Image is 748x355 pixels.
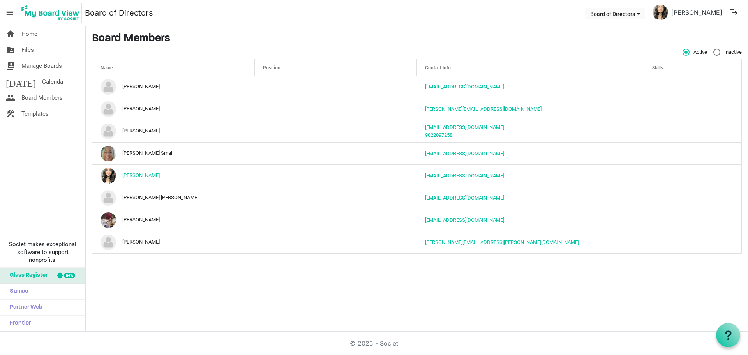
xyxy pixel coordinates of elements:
td: ditsha_fairuz9@outlook.com is template cell column header Contact Info [417,164,644,187]
span: Partner Web [6,300,42,315]
span: folder_shared [6,42,15,58]
span: Manage Boards [21,58,62,74]
a: [PERSON_NAME] [668,5,725,20]
div: new [64,273,75,278]
span: Inactive [713,49,742,56]
span: Position [263,65,280,71]
td: is template cell column header Skills [644,164,741,187]
td: is template cell column header Skills [644,76,741,98]
td: Colleen Small is template cell column header Name [92,142,255,164]
img: My Board View Logo [19,3,82,23]
td: column header Position [255,187,417,209]
td: campbell.karlee.a@gmail.com is template cell column header Contact Info [417,231,644,253]
a: My Board View Logo [19,3,85,23]
img: a6ah0srXjuZ-12Q8q2R8a_YFlpLfa_R6DrblpP7LWhseZaehaIZtCsKbqyqjCVmcIyzz-CnSwFS6VEpFR7BkWg_thumb.png [101,212,116,228]
td: Audra McCreesh is template cell column header Name [92,98,255,120]
td: Jacquelyn Miccolis is template cell column header Name [92,209,255,231]
td: heather@imperialtheatre.ca is template cell column header Contact Info [417,187,644,209]
span: Templates [21,106,49,122]
span: menu [2,5,17,20]
span: Contact Info [425,65,451,71]
td: column header Position [255,209,417,231]
img: no-profile-picture.svg [101,101,116,117]
img: QhViuRjjbLGsYfSISLR-tr4Rxxi0Fv_tlt-T23NTfBULG3JzrpqZvCQftucg97POZwK-8bcXibYDhP0qO_gShw_thumb.png [101,168,116,184]
td: column header Position [255,98,417,120]
td: is template cell column header Skills [644,98,741,120]
td: Brian Carson is template cell column header Name [92,120,255,142]
span: Files [21,42,34,58]
td: is template cell column header Skills [644,187,741,209]
span: Calendar [42,74,65,90]
img: no-profile-picture.svg [101,235,116,250]
td: blchalifax@gmail.com9022097258 is template cell column header Contact Info [417,120,644,142]
img: no-profile-picture.svg [101,190,116,206]
span: Home [21,26,37,42]
td: audra@hrideahub.com is template cell column header Contact Info [417,98,644,120]
td: Karlee Campbell is template cell column header Name [92,231,255,253]
a: © 2025 - Societ [350,339,398,347]
a: [EMAIL_ADDRESS][DOMAIN_NAME] [425,217,504,223]
a: [PERSON_NAME][EMAIL_ADDRESS][PERSON_NAME][DOMAIN_NAME] [425,239,579,245]
td: column header Position [255,120,417,142]
span: [DATE] [6,74,36,90]
img: QhViuRjjbLGsYfSISLR-tr4Rxxi0Fv_tlt-T23NTfBULG3JzrpqZvCQftucg97POZwK-8bcXibYDhP0qO_gShw_thumb.png [653,5,668,20]
button: logout [725,5,742,21]
span: construction [6,106,15,122]
td: Ditsha Fairuz is template cell column header Name [92,164,255,187]
span: Skills [652,65,663,71]
a: [PERSON_NAME][EMAIL_ADDRESS][DOMAIN_NAME] [425,106,542,112]
td: Heather White Brittain is template cell column header Name [92,187,255,209]
img: imMjNJOqU8BXnO3Mo6MguZt_O7nQvWYIQ1eWC-1uuWXV9HdF0Rw3tXURKgNLYZJwx-Bo73Zsuyx9_wrtOwLJow_thumb.png [101,146,116,161]
span: Name [101,65,113,71]
img: no-profile-picture.svg [101,79,116,95]
span: Active [683,49,707,56]
td: column header Position [255,164,417,187]
td: is template cell column header Skills [644,231,741,253]
td: column header Position [255,76,417,98]
td: alan_pippy88@hotmail.com is template cell column header Contact Info [417,76,644,98]
span: Sumac [6,284,28,299]
td: is template cell column header Skills [644,120,741,142]
span: people [6,90,15,106]
span: switch_account [6,58,15,74]
a: 9022097258 [425,132,452,138]
a: [EMAIL_ADDRESS][DOMAIN_NAME] [425,84,504,90]
a: [EMAIL_ADDRESS][DOMAIN_NAME] [425,195,504,201]
td: column header Position [255,231,417,253]
img: no-profile-picture.svg [101,124,116,139]
h3: Board Members [92,32,742,46]
span: Frontier [6,316,31,331]
td: is template cell column header Skills [644,209,741,231]
a: [EMAIL_ADDRESS][DOMAIN_NAME] [425,173,504,178]
span: home [6,26,15,42]
a: [EMAIL_ADDRESS][DOMAIN_NAME] [425,150,504,156]
span: Glass Register [6,268,48,283]
td: colleensmall13@gmail.com is template cell column header Contact Info [417,142,644,164]
td: column header Position [255,142,417,164]
td: is template cell column header Skills [644,142,741,164]
td: info@creativecommunityimpact.ca is template cell column header Contact Info [417,209,644,231]
td: Alan Pippy is template cell column header Name [92,76,255,98]
a: Board of Directors [85,5,153,21]
a: [PERSON_NAME] [122,173,160,178]
a: [EMAIL_ADDRESS][DOMAIN_NAME] [425,124,504,130]
span: Board Members [21,90,63,106]
span: Societ makes exceptional software to support nonprofits. [4,240,82,264]
button: Board of Directors dropdownbutton [585,8,645,19]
